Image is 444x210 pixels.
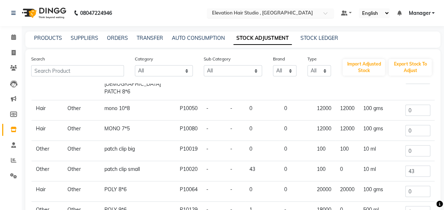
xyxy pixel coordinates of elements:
[226,181,245,202] td: -
[175,161,202,181] td: P10020
[63,121,100,141] td: Other
[300,35,338,41] a: STOCK LEDGER
[279,141,312,161] td: 0
[100,161,175,181] td: patch clip small
[389,59,432,76] button: Export Stock To Adjust
[71,35,98,41] a: SUPPLIERS
[100,121,175,141] td: MONO 7*5
[137,35,163,41] a: TRANSFER
[273,56,285,62] label: Brand
[359,141,401,161] td: 10 ml
[175,121,202,141] td: P10080
[245,161,279,181] td: 43
[233,32,292,45] a: STOCK ADJUSTMENT
[307,56,317,62] label: Type
[172,35,225,41] a: AUTO CONSUMPTION
[175,181,202,202] td: P10064
[226,100,245,121] td: -
[245,141,279,161] td: 0
[245,181,279,202] td: 0
[175,68,202,100] td: P10078
[31,65,124,76] input: Search Product
[202,68,226,100] td: -
[245,68,279,100] td: 0
[32,141,63,161] td: Other
[18,3,68,23] img: logo
[336,141,359,161] td: 100
[336,121,359,141] td: 12000
[204,56,231,62] label: Sub Category
[63,141,100,161] td: Other
[279,68,312,100] td: 0
[107,35,128,41] a: ORDERS
[100,100,175,121] td: mono 10*8
[312,68,336,100] td: 30000
[226,141,245,161] td: -
[336,161,359,181] td: 0
[408,9,430,17] span: Manager
[245,100,279,121] td: 0
[279,121,312,141] td: 0
[312,181,336,202] td: 20000
[312,141,336,161] td: 100
[202,100,226,121] td: -
[343,59,385,76] button: Import Adjusted Stock
[245,121,279,141] td: 0
[34,35,62,41] a: PRODUCTS
[202,141,226,161] td: -
[63,181,100,202] td: Other
[100,181,175,202] td: POLY 8*6
[279,161,312,181] td: 0
[359,121,401,141] td: 100 gms
[63,100,100,121] td: Other
[336,100,359,121] td: 12000
[312,161,336,181] td: 100
[202,181,226,202] td: -
[175,100,202,121] td: P10050
[175,141,202,161] td: P10019
[32,100,63,121] td: Hair
[63,161,100,181] td: Other
[100,68,175,100] td: MIRAJ [DEMOGRAPHIC_DATA] PATCH 8*6
[100,141,175,161] td: patch clip big
[226,68,245,100] td: -
[202,121,226,141] td: -
[135,56,153,62] label: Category
[32,181,63,202] td: Hair
[226,161,245,181] td: -
[32,161,63,181] td: Other
[359,161,401,181] td: 10 ml
[336,181,359,202] td: 20000
[226,121,245,141] td: -
[359,181,401,202] td: 100 gms
[359,68,401,100] td: 100 gms
[312,100,336,121] td: 12000
[80,3,112,23] b: 08047224946
[312,121,336,141] td: 12000
[32,121,63,141] td: Hair
[279,100,312,121] td: 0
[63,68,100,100] td: Other
[202,161,226,181] td: -
[31,56,45,62] label: Search
[359,100,401,121] td: 100 gms
[336,68,359,100] td: 30000
[32,68,63,100] td: Hair
[279,181,312,202] td: 0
